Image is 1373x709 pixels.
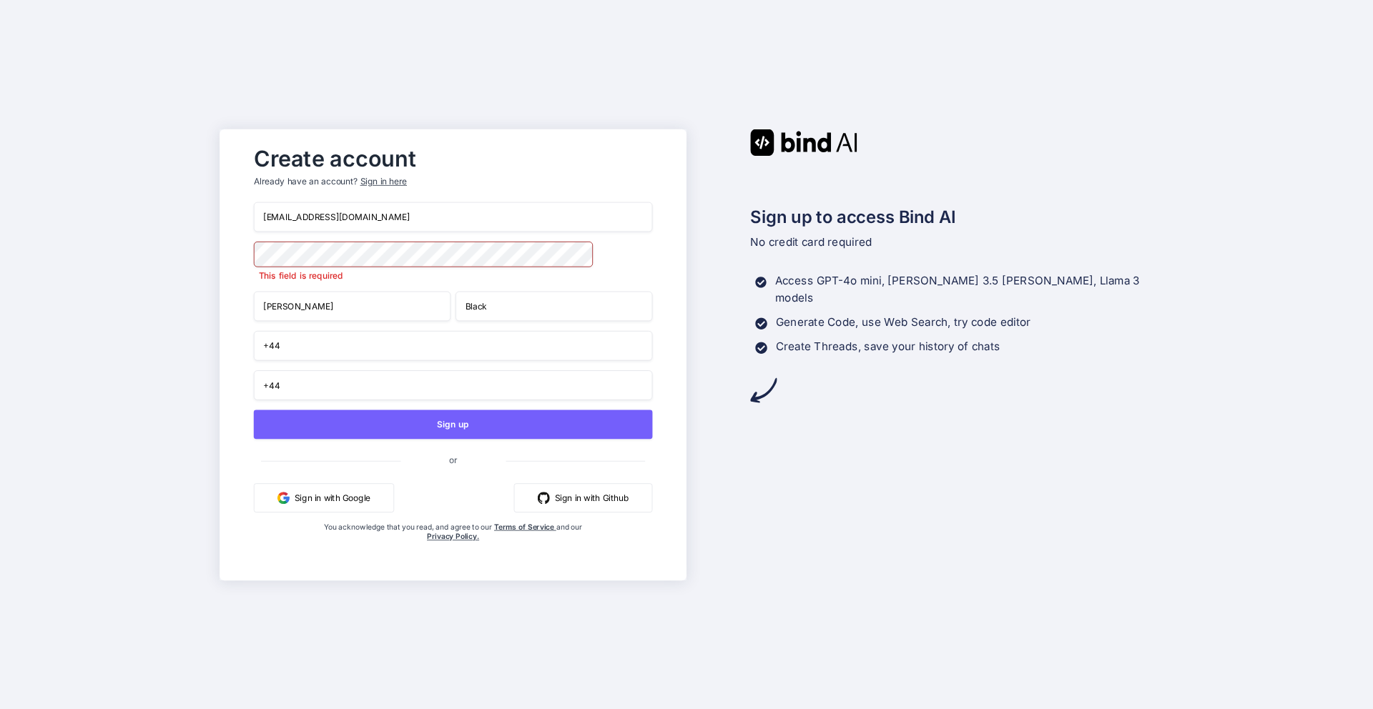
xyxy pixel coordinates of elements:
[254,149,653,168] h2: Create account
[456,291,652,321] input: Last Name
[254,330,653,360] input: Your company name
[254,175,653,187] p: Already have an account?
[750,377,777,403] img: arrow
[254,202,653,232] input: Email
[400,445,506,475] span: or
[776,314,1030,331] p: Generate Code, use Web Search, try code editor
[750,129,857,155] img: Bind AI logo
[254,410,653,439] button: Sign up
[514,483,653,512] button: Sign in with Github
[538,492,550,504] img: github
[776,338,1000,355] p: Create Threads, save your history of chats
[750,204,1153,230] h2: Sign up to access Bind AI
[320,522,586,570] div: You acknowledge that you read, and agree to our and our
[360,175,407,187] div: Sign in here
[750,234,1153,251] p: No credit card required
[254,483,394,512] button: Sign in with Google
[494,522,556,531] a: Terms of Service
[277,492,290,504] img: google
[254,269,653,281] p: This field is required
[254,291,451,321] input: First Name
[427,532,479,541] a: Privacy Policy.
[254,370,653,400] input: Company website
[775,272,1153,307] p: Access GPT-4o mini, [PERSON_NAME] 3.5 [PERSON_NAME], Llama 3 models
